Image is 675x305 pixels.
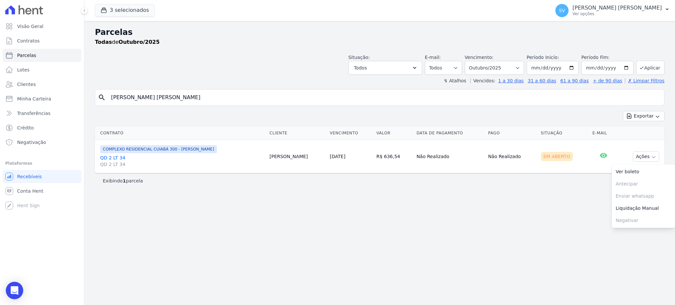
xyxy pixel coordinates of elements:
span: Parcelas [17,52,36,59]
a: Ver boleto [612,166,675,178]
span: COMPLEXO RESIDENCIAL CUIABÁ 300 - [PERSON_NAME] [100,145,217,153]
span: Minha Carteira [17,96,51,102]
a: Parcelas [3,49,81,62]
th: Contrato [95,126,267,140]
a: + de 90 dias [593,78,622,83]
button: Todos [348,61,422,75]
label: E-mail: [425,55,441,60]
a: Crédito [3,121,81,134]
a: Minha Carteira [3,92,81,105]
div: Em Aberto [541,152,573,161]
a: Conta Hent [3,184,81,198]
th: Vencimento [327,126,374,140]
a: Lotes [3,63,81,76]
a: Contratos [3,34,81,47]
th: Pago [485,126,538,140]
h2: Parcelas [95,26,664,38]
a: Transferências [3,107,81,120]
a: Recebíveis [3,170,81,183]
p: de [95,38,160,46]
th: Data de Pagamento [414,126,485,140]
b: 1 [123,178,126,183]
a: 31 a 60 dias [528,78,556,83]
input: Buscar por nome do lote ou do cliente [107,91,661,104]
th: Cliente [267,126,327,140]
span: Lotes [17,67,30,73]
span: Todos [354,64,367,72]
td: R$ 636,54 [374,140,414,173]
button: SV [PERSON_NAME] [PERSON_NAME] Ver opções [550,1,675,20]
td: Não Realizado [414,140,485,173]
i: search [98,94,106,101]
a: ✗ Limpar Filtros [625,78,664,83]
label: Situação: [348,55,370,60]
button: 3 selecionados [95,4,155,16]
span: SV [559,8,565,13]
label: Vencidos: [470,78,495,83]
span: QD 2 LT 34 [100,161,264,168]
span: Conta Hent [17,188,43,194]
span: Transferências [17,110,50,117]
p: [PERSON_NAME] [PERSON_NAME] [572,5,662,11]
a: Clientes [3,78,81,91]
th: Situação [538,126,590,140]
label: Período Fim: [581,54,633,61]
td: [PERSON_NAME] [267,140,327,173]
strong: Todas [95,39,112,45]
span: Crédito [17,125,34,131]
strong: Outubro/2025 [119,39,160,45]
span: Recebíveis [17,173,42,180]
label: Vencimento: [465,55,493,60]
div: Plataformas [5,159,79,167]
button: Aplicar [636,61,664,75]
p: Ver opções [572,11,662,16]
a: Visão Geral [3,20,81,33]
button: Ações [633,152,659,162]
a: 1 a 30 dias [498,78,524,83]
button: Exportar [623,111,664,121]
label: Período Inicío: [527,55,559,60]
a: 61 a 90 dias [560,78,589,83]
label: ↯ Atalhos [444,78,466,83]
span: Clientes [17,81,36,88]
a: [DATE] [330,154,345,159]
a: QD 2 LT 34QD 2 LT 34 [100,154,264,168]
div: Open Intercom Messenger [6,282,23,299]
td: Não Realizado [485,140,538,173]
a: Negativação [3,136,81,149]
span: Visão Geral [17,23,44,30]
th: E-mail [590,126,617,140]
th: Valor [374,126,414,140]
span: Contratos [17,38,40,44]
p: Exibindo parcela [103,178,143,184]
span: Negativação [17,139,46,146]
